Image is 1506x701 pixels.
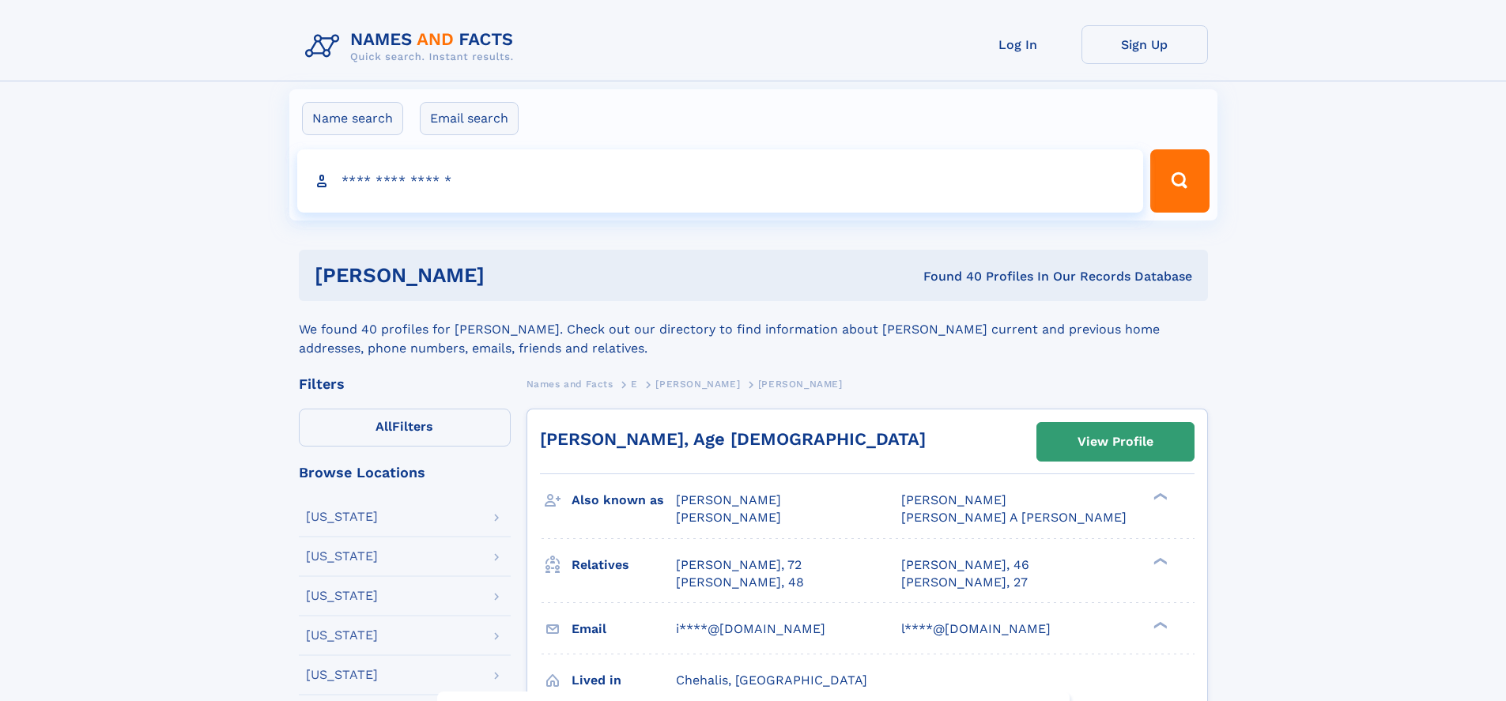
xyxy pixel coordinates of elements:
div: Browse Locations [299,465,511,480]
button: Search Button [1150,149,1209,213]
a: Sign Up [1081,25,1208,64]
div: [US_STATE] [306,590,378,602]
input: search input [297,149,1144,213]
a: [PERSON_NAME], 72 [676,556,802,574]
a: View Profile [1037,423,1194,461]
span: [PERSON_NAME] A [PERSON_NAME] [901,510,1127,525]
div: ❯ [1149,620,1168,630]
div: Found 40 Profiles In Our Records Database [704,268,1192,285]
h1: [PERSON_NAME] [315,266,704,285]
span: E [631,379,638,390]
span: [PERSON_NAME] [676,492,781,507]
a: [PERSON_NAME], 27 [901,574,1028,591]
div: ❯ [1149,556,1168,566]
label: Name search [302,102,403,135]
span: [PERSON_NAME] [901,492,1006,507]
a: [PERSON_NAME], Age [DEMOGRAPHIC_DATA] [540,429,926,449]
a: Names and Facts [527,374,613,394]
a: Log In [955,25,1081,64]
div: View Profile [1078,424,1153,460]
img: Logo Names and Facts [299,25,527,68]
a: E [631,374,638,394]
h3: Also known as [572,487,676,514]
h3: Email [572,616,676,643]
label: Email search [420,102,519,135]
div: [US_STATE] [306,629,378,642]
span: [PERSON_NAME] [655,379,740,390]
a: [PERSON_NAME], 48 [676,574,804,591]
span: Chehalis, [GEOGRAPHIC_DATA] [676,673,867,688]
div: Filters [299,377,511,391]
div: [US_STATE] [306,669,378,681]
label: Filters [299,409,511,447]
a: [PERSON_NAME] [655,374,740,394]
span: [PERSON_NAME] [676,510,781,525]
span: [PERSON_NAME] [758,379,843,390]
div: We found 40 profiles for [PERSON_NAME]. Check out our directory to find information about [PERSON... [299,301,1208,358]
div: ❯ [1149,492,1168,502]
div: [US_STATE] [306,511,378,523]
a: [PERSON_NAME], 46 [901,556,1029,574]
div: [US_STATE] [306,550,378,563]
h3: Lived in [572,667,676,694]
span: All [376,419,392,434]
h3: Relatives [572,552,676,579]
